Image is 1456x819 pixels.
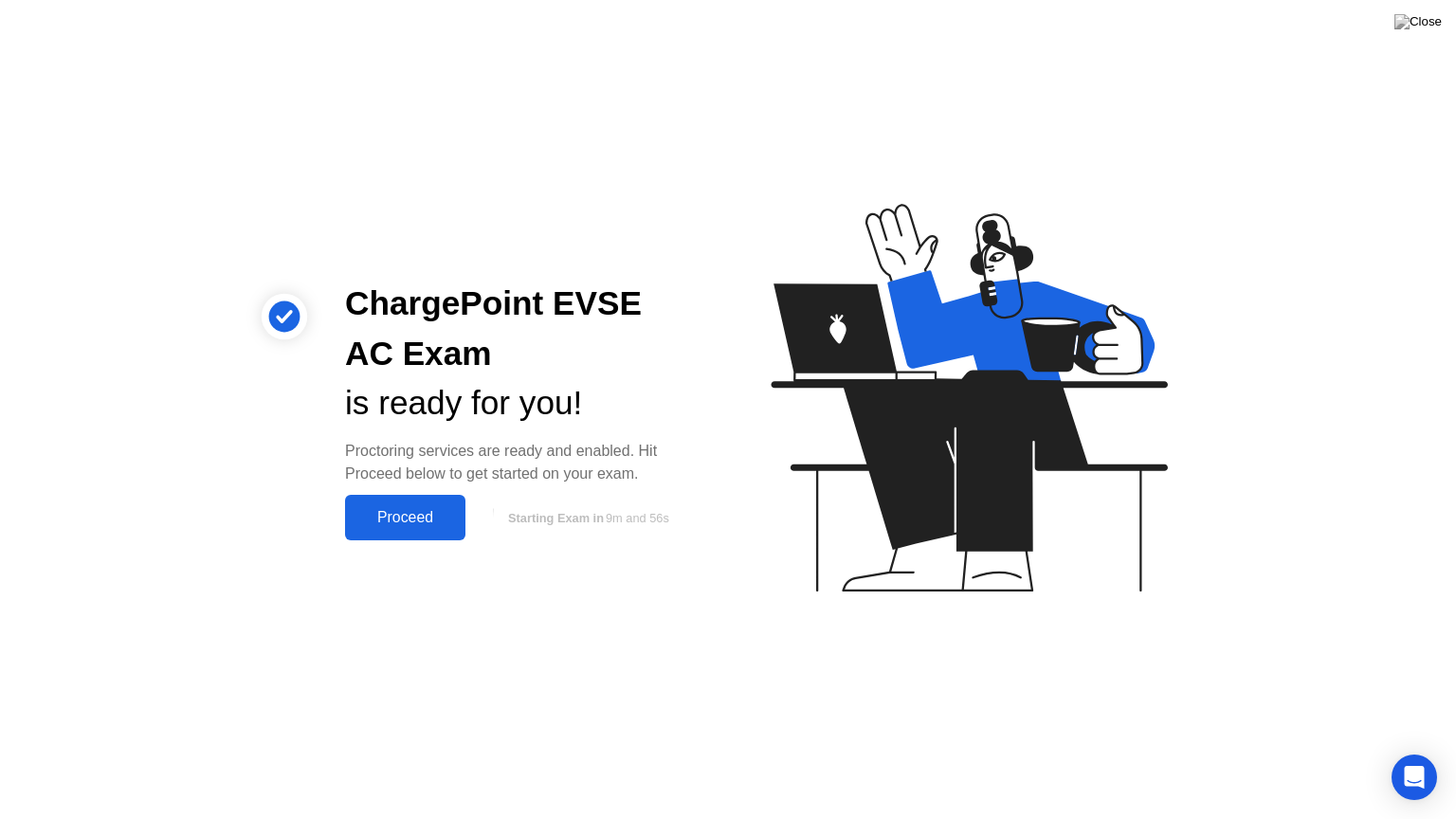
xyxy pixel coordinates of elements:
div: Proceed [351,509,460,526]
span: 9m and 56s [606,511,669,525]
button: Starting Exam in9m and 56s [475,500,698,536]
div: ChargePoint EVSE AC Exam [345,279,698,379]
button: Proceed [345,495,465,540]
img: Close [1394,14,1442,29]
div: Open Intercom Messenger [1392,755,1437,800]
div: is ready for you! [345,378,698,428]
div: Proctoring services are ready and enabled. Hit Proceed below to get started on your exam. [345,440,698,485]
